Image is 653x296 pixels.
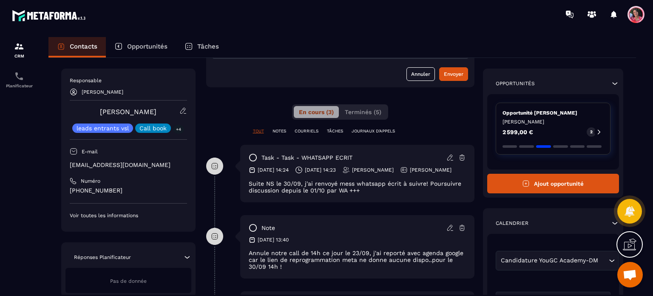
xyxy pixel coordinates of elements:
[273,128,286,134] p: NOTES
[70,43,97,50] p: Contacts
[294,106,339,118] button: En cours (3)
[249,180,466,194] div: Suite NS le 30/09, j'ai renvoyé mess whatsapp écrit à suivre! Poursuivre discussion depuis le 01/...
[261,154,352,162] p: task - task - WHATSAPP ECRIT
[258,236,289,243] p: [DATE] 13:40
[70,187,187,195] p: [PHONE_NUMBER]
[503,129,533,135] p: 2 599,00 €
[106,37,176,57] a: Opportunités
[14,71,24,81] img: scheduler
[617,262,643,287] div: Ouvrir le chat
[74,254,131,261] p: Réponses Planificateur
[2,83,36,88] p: Planificateur
[173,125,184,134] p: +4
[14,41,24,52] img: formation
[261,224,275,232] p: note
[352,128,395,134] p: JOURNAUX D'APPELS
[70,161,187,169] p: [EMAIL_ADDRESS][DOMAIN_NAME]
[110,278,147,284] span: Pas de donnée
[305,167,336,173] p: [DATE] 14:23
[487,174,619,193] button: Ajout opportunité
[2,65,36,95] a: schedulerschedulerPlanificateur
[249,250,466,270] p: Annule notre call de 14h ce jour le 23/09, j'ai reporté avec agenda google car le lien de reprogr...
[48,37,106,57] a: Contacts
[352,167,394,173] p: [PERSON_NAME]
[444,70,463,78] div: Envoyer
[439,67,468,81] button: Envoyer
[176,37,227,57] a: Tâches
[127,43,168,50] p: Opportunités
[600,256,607,265] input: Search for option
[70,77,187,84] p: Responsable
[590,129,593,135] p: 2
[197,43,219,50] p: Tâches
[12,8,88,23] img: logo
[345,109,381,115] span: Terminés (5)
[2,54,36,58] p: CRM
[81,178,100,184] p: Numéro
[496,80,535,87] p: Opportunités
[499,256,600,265] span: Candidature YouGC Academy-DM
[410,167,451,173] p: [PERSON_NAME]
[496,251,619,270] div: Search for option
[258,167,289,173] p: [DATE] 14:24
[503,109,604,116] p: Opportunité [PERSON_NAME]
[340,106,386,118] button: Terminés (5)
[406,67,435,81] button: Annuler
[82,89,123,95] p: [PERSON_NAME]
[253,128,264,134] p: TOUT
[70,212,187,219] p: Voir toutes les informations
[503,118,604,125] p: [PERSON_NAME]
[299,109,334,115] span: En cours (3)
[77,125,129,131] p: leads entrants vsl
[139,125,167,131] p: Call book
[100,108,156,116] a: [PERSON_NAME]
[327,128,343,134] p: TÂCHES
[2,35,36,65] a: formationformationCRM
[496,220,528,227] p: Calendrier
[295,128,318,134] p: COURRIELS
[82,148,98,155] p: E-mail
